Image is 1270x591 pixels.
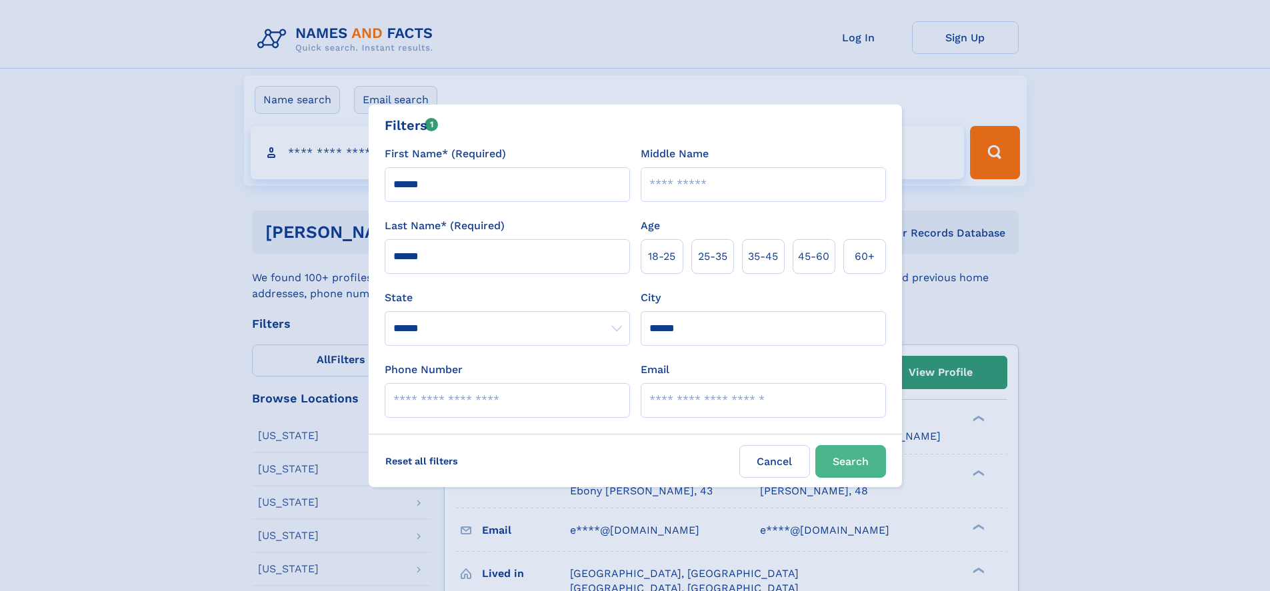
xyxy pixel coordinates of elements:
[748,249,778,265] span: 35‑45
[698,249,727,265] span: 25‑35
[641,362,669,378] label: Email
[385,362,463,378] label: Phone Number
[385,146,506,162] label: First Name* (Required)
[648,249,675,265] span: 18‑25
[641,146,709,162] label: Middle Name
[739,445,810,478] label: Cancel
[815,445,886,478] button: Search
[641,218,660,234] label: Age
[377,445,467,477] label: Reset all filters
[855,249,875,265] span: 60+
[385,115,439,135] div: Filters
[798,249,829,265] span: 45‑60
[385,290,630,306] label: State
[641,290,661,306] label: City
[385,218,505,234] label: Last Name* (Required)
